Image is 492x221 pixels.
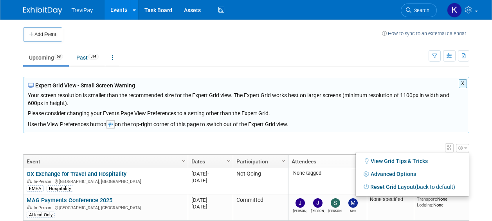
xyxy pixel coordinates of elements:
[401,4,437,17] a: Search
[415,184,455,190] span: (back to default)
[191,155,228,168] a: Dates
[28,117,465,129] div: Use the View Preferences button on the top-right corner of this page to switch out of the Expert ...
[233,194,288,221] td: Committed
[296,198,305,208] img: Jay Iannnini
[27,185,44,192] div: EMEA
[191,197,229,203] div: [DATE]
[447,3,462,18] img: Kora Licht
[34,205,54,210] span: In-Person
[207,197,209,203] span: -
[54,54,63,60] span: 68
[207,171,209,177] span: -
[293,208,307,213] div: Jay Iannnini
[279,155,288,167] a: Column Settings
[72,7,93,13] span: TreviPay
[417,202,433,208] span: Lodging:
[27,155,183,168] a: Event
[27,204,184,211] div: [GEOGRAPHIC_DATA], [GEOGRAPHIC_DATA]
[191,170,229,177] div: [DATE]
[27,212,55,218] div: Attend Only
[23,7,62,14] img: ExhibitDay
[236,155,283,168] a: Participation
[27,197,112,204] a: MAG Payments Conference 2025
[23,50,69,65] a: Upcoming68
[331,198,340,208] img: Santiago de la Lama
[180,158,187,164] span: Column Settings
[28,89,465,117] div: Your screen resolution is smaller than the recommended size for the Expert Grid view. The Expert ...
[179,155,188,167] a: Column Settings
[346,208,360,213] div: Max Almerico
[27,205,32,209] img: In-Person Event
[224,155,233,167] a: Column Settings
[47,185,73,192] div: Hospitality
[311,208,324,213] div: Jon Loveless
[191,177,229,184] div: [DATE]
[362,181,463,193] a: Reset Grid Layout(back to default)
[27,179,32,183] img: In-Person Event
[28,82,465,89] div: Expert Grid View - Small Screen Warning
[417,196,437,202] span: Transport:
[27,178,184,185] div: [GEOGRAPHIC_DATA], [GEOGRAPHIC_DATA]
[411,7,429,13] span: Search
[70,50,105,65] a: Past514
[362,155,463,167] a: View Grid Tips & Tricks
[34,179,54,184] span: In-Person
[27,170,126,178] a: CX Exchange for Travel and Hospitality
[88,54,99,60] span: 514
[328,208,342,213] div: Santiago de la Lama
[313,198,323,208] img: Jon Loveless
[292,155,362,168] a: Attendees
[417,196,473,208] div: None None
[348,198,358,208] img: Max Almerico
[459,79,467,88] button: X
[370,196,411,203] div: None specified
[233,168,288,194] td: Not Going
[362,168,463,180] a: Advanced Options
[23,27,62,42] button: Add Event
[225,158,232,164] span: Column Settings
[280,158,287,164] span: Column Settings
[291,170,364,176] div: None tagged
[28,107,465,117] div: Please consider changing your Events Page View Preferences to a setting other than the Expert Grid.
[382,31,469,36] a: How to sync to an external calendar...
[191,203,229,210] div: [DATE]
